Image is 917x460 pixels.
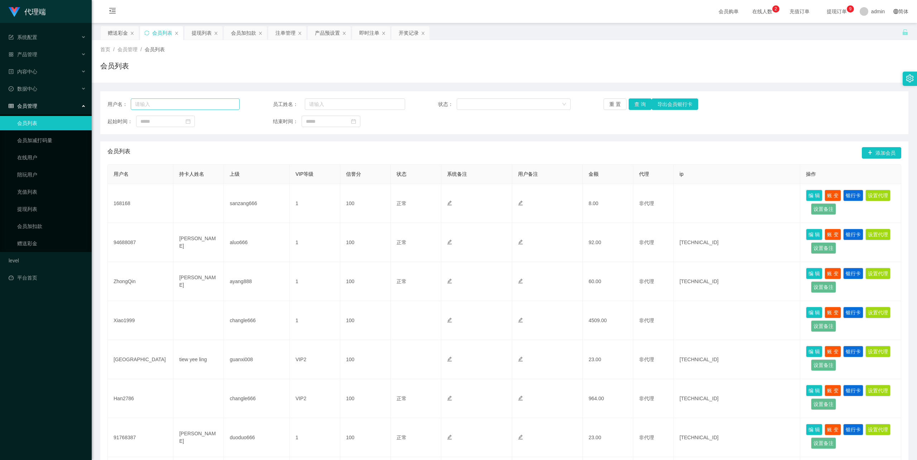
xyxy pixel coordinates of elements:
button: 设置备注 [811,281,836,293]
span: 会员列表 [145,47,165,52]
span: ip [680,171,683,177]
td: [TECHNICAL_ID] [674,262,800,301]
td: 1 [290,418,340,457]
span: 正常 [397,435,407,440]
i: 图标: close [130,31,134,35]
input: 请输入 [131,98,240,110]
span: 非代理 [639,357,654,362]
td: [TECHNICAL_ID] [674,223,800,262]
td: 94688087 [108,223,173,262]
td: 100 [340,223,391,262]
i: 图标: form [9,35,14,40]
td: [TECHNICAL_ID] [674,340,800,379]
td: tiew yee ling [173,340,224,379]
button: 设置备注 [811,242,836,254]
a: 充值列表 [17,185,86,199]
button: 设置备注 [811,320,836,332]
i: 图标: edit [518,396,523,401]
button: 编 辑 [806,424,822,435]
i: 图标: close [342,31,346,35]
i: 图标: down [562,102,566,107]
button: 银行卡 [843,346,863,357]
span: 系统配置 [9,34,37,40]
span: 状态： [438,101,457,108]
td: [PERSON_NAME] [173,223,224,262]
span: 用户名： [107,101,131,108]
button: 账 变 [825,346,841,357]
button: 编 辑 [806,229,822,240]
button: 设置备注 [811,203,836,215]
i: 图标: close [214,31,218,35]
a: 会员列表 [17,116,86,130]
span: 正常 [397,200,407,206]
div: 会员列表 [152,26,172,40]
i: 图标: calendar [351,119,356,124]
td: 91768387 [108,418,173,457]
span: 正常 [397,239,407,245]
i: 图标: unlock [902,29,908,35]
button: 银行卡 [843,190,863,201]
td: VIP2 [290,340,340,379]
i: 图标: edit [447,396,452,401]
a: 图标: dashboard平台首页 [9,271,86,285]
span: 在线人数 [749,9,776,14]
td: [TECHNICAL_ID] [674,418,800,457]
button: 银行卡 [843,307,863,318]
img: logo.9652507e.png [9,7,20,17]
a: 代理端 [9,9,46,14]
button: 编 辑 [806,268,822,279]
span: 操作 [806,171,816,177]
td: changle666 [224,301,289,340]
span: 提现订单 [823,9,850,14]
a: 会员加减打码量 [17,133,86,147]
td: VIP2 [290,379,340,418]
button: 设置备注 [811,398,836,410]
div: 提现列表 [192,26,212,40]
i: 图标: close [174,31,179,35]
h1: 代理端 [24,0,46,23]
i: 图标: edit [447,239,452,244]
td: 964.00 [583,379,633,418]
button: 编 辑 [806,307,822,318]
button: 账 变 [825,307,841,318]
h1: 会员列表 [100,60,129,71]
td: 1 [290,223,340,262]
button: 设置代理 [865,424,890,435]
input: 请输入 [305,98,405,110]
td: 1 [290,262,340,301]
i: 图标: close [298,31,302,35]
td: 92.00 [583,223,633,262]
button: 账 变 [825,190,841,201]
td: [GEOGRAPHIC_DATA] [108,340,173,379]
span: 员工姓名： [273,101,305,108]
span: 会员管理 [9,103,37,109]
td: ayang888 [224,262,289,301]
i: 图标: check-circle-o [9,86,14,91]
span: 持卡人姓名 [179,171,204,177]
span: 金额 [589,171,599,177]
span: 信誉分 [346,171,361,177]
i: 图标: close [258,31,263,35]
span: 非代理 [639,396,654,401]
button: 重 置 [604,98,626,110]
sup: 9 [847,5,854,13]
i: 图标: edit [518,435,523,440]
span: 用户备注 [518,171,538,177]
span: 会员列表 [107,147,130,159]
a: 会员加扣款 [17,219,86,233]
span: 代理 [639,171,649,177]
td: 100 [340,184,391,223]
button: 账 变 [825,385,841,396]
i: 图标: edit [447,318,452,323]
button: 编 辑 [806,190,822,201]
td: 4509.00 [583,301,633,340]
button: 查 询 [629,98,652,110]
i: 图标: table [9,103,14,108]
div: 赠送彩金 [108,26,128,40]
td: 23.00 [583,418,633,457]
i: 图标: edit [447,435,452,440]
button: 图标: plus添加会员 [862,147,901,159]
a: 在线用户 [17,150,86,165]
div: 产品预设置 [315,26,340,40]
span: 产品管理 [9,52,37,57]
